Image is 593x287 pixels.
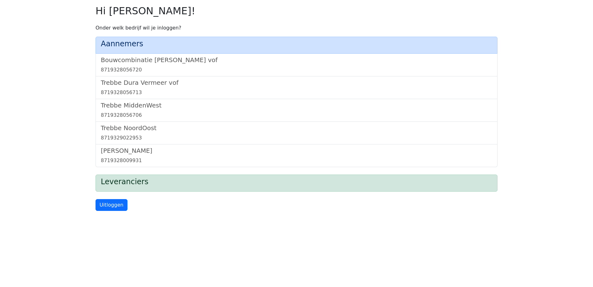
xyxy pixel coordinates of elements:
[101,124,492,142] a: Trebbe NoordOost8719329022953
[101,66,492,74] div: 8719328056720
[101,79,492,96] a: Trebbe Dura Vermeer vof8719328056713
[101,147,492,164] a: [PERSON_NAME]8719328009931
[101,124,492,132] h5: Trebbe NoordOost
[101,56,492,64] h5: Bouwcombinatie [PERSON_NAME] vof
[96,24,497,32] p: Onder welk bedrijf wil je inloggen?
[96,199,127,211] a: Uitloggen
[101,56,492,74] a: Bouwcombinatie [PERSON_NAME] vof8719328056720
[96,5,497,17] h2: Hi [PERSON_NAME]!
[101,89,492,96] div: 8719328056713
[101,134,492,142] div: 8719329022953
[101,79,492,86] h5: Trebbe Dura Vermeer vof
[101,102,492,109] h5: Trebbe MiddenWest
[101,112,492,119] div: 8719328056706
[101,39,492,48] h4: Aannemers
[101,177,492,186] h4: Leveranciers
[101,102,492,119] a: Trebbe MiddenWest8719328056706
[101,147,492,154] h5: [PERSON_NAME]
[101,157,492,164] div: 8719328009931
